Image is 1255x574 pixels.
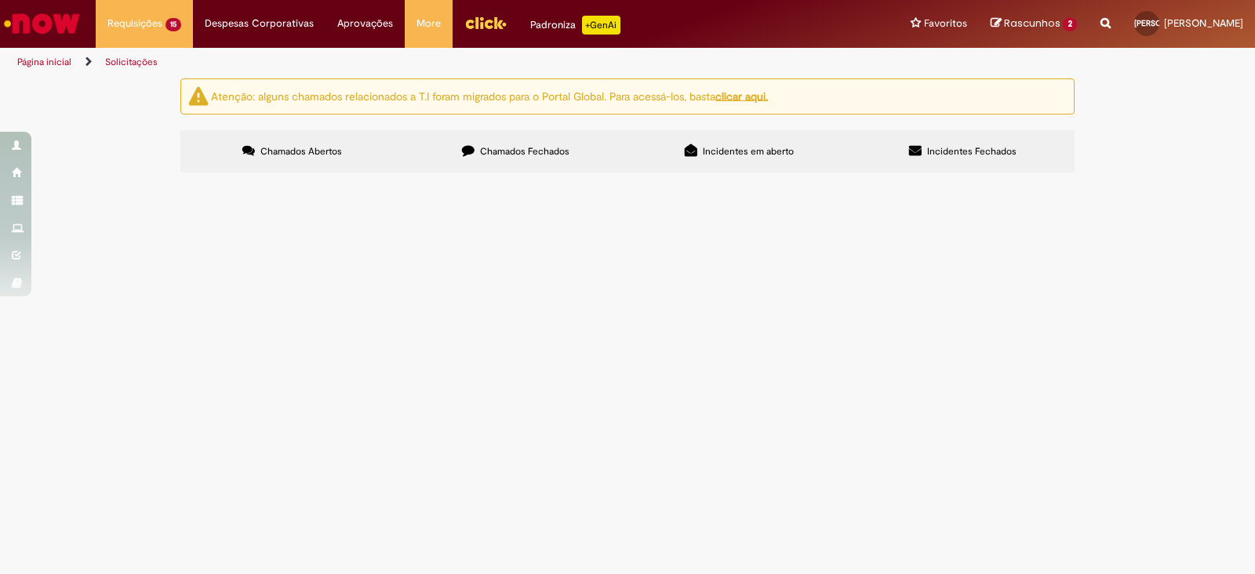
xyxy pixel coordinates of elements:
a: Página inicial [17,56,71,68]
span: Incidentes em aberto [703,145,794,158]
img: click_logo_yellow_360x200.png [464,11,507,35]
span: Incidentes Fechados [927,145,1017,158]
span: More [417,16,441,31]
div: Padroniza [530,16,620,35]
a: Rascunhos [991,16,1077,31]
span: Chamados Fechados [480,145,569,158]
a: Solicitações [105,56,158,68]
span: Rascunhos [1004,16,1060,31]
span: Requisições [107,16,162,31]
span: 2 [1063,17,1077,31]
span: 15 [166,18,181,31]
span: Favoritos [924,16,967,31]
img: ServiceNow [2,8,82,39]
span: [PERSON_NAME] [1164,16,1243,30]
a: clicar aqui. [715,89,768,103]
span: [PERSON_NAME] [1134,18,1195,28]
span: Despesas Corporativas [205,16,314,31]
span: Chamados Abertos [260,145,342,158]
p: +GenAi [582,16,620,35]
ng-bind-html: Atenção: alguns chamados relacionados a T.I foram migrados para o Portal Global. Para acessá-los,... [211,89,768,103]
ul: Trilhas de página [12,48,825,77]
span: Aprovações [337,16,393,31]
